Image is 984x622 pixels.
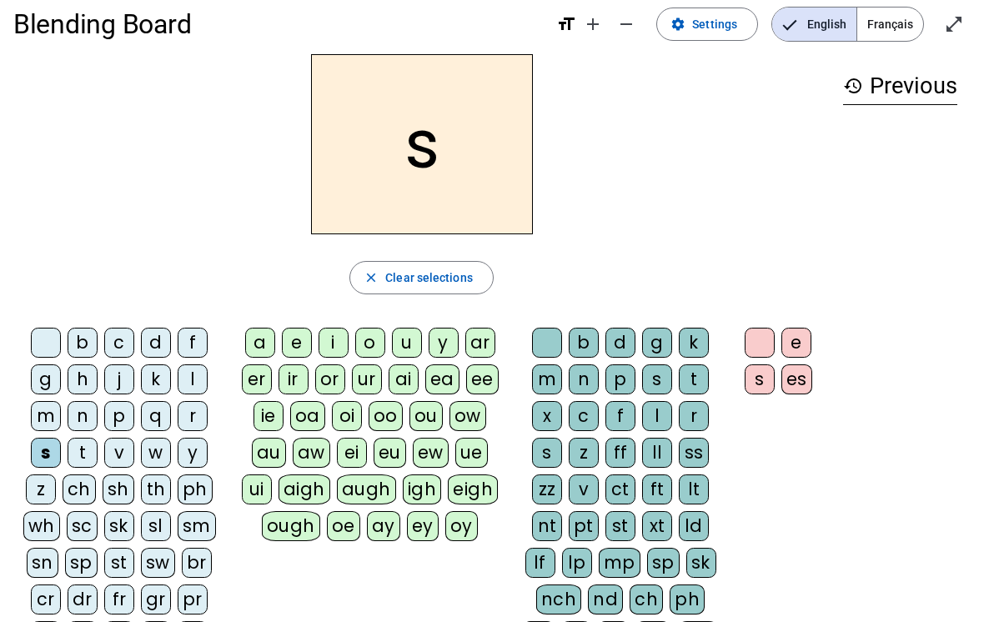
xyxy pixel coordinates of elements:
[429,328,459,358] div: y
[23,511,60,541] div: wh
[605,511,635,541] div: st
[532,364,562,394] div: m
[104,364,134,394] div: j
[65,548,98,578] div: sp
[413,438,449,468] div: ew
[449,401,486,431] div: ow
[576,8,610,41] button: Increase font size
[293,438,330,468] div: aw
[466,364,499,394] div: ee
[31,401,61,431] div: m
[364,270,379,285] mat-icon: close
[279,474,330,504] div: aigh
[679,328,709,358] div: k
[532,474,562,504] div: zz
[178,584,208,614] div: pr
[349,261,494,294] button: Clear selections
[31,438,61,468] div: s
[465,328,495,358] div: ar
[262,511,320,541] div: ough
[31,364,61,394] div: g
[141,548,175,578] div: sw
[327,511,360,541] div: oe
[68,438,98,468] div: t
[647,548,680,578] div: sp
[103,474,134,504] div: sh
[656,8,758,41] button: Settings
[679,511,709,541] div: ld
[556,14,576,34] mat-icon: format_size
[679,438,709,468] div: ss
[771,7,924,42] mat-button-toggle-group: Language selection
[679,364,709,394] div: t
[182,548,212,578] div: br
[562,548,592,578] div: lp
[569,438,599,468] div: z
[68,584,98,614] div: dr
[178,328,208,358] div: f
[843,68,957,105] h3: Previous
[425,364,459,394] div: ea
[679,474,709,504] div: lt
[68,364,98,394] div: h
[569,474,599,504] div: v
[588,584,623,614] div: nd
[692,14,737,34] span: Settings
[104,584,134,614] div: fr
[141,401,171,431] div: q
[616,14,636,34] mat-icon: remove
[642,438,672,468] div: ll
[67,511,98,541] div: sc
[642,364,672,394] div: s
[532,511,562,541] div: nt
[31,584,61,614] div: cr
[141,584,171,614] div: gr
[569,364,599,394] div: n
[290,401,325,431] div: oa
[141,438,171,468] div: w
[141,328,171,358] div: d
[245,328,275,358] div: a
[525,548,555,578] div: lf
[68,401,98,431] div: n
[407,511,439,541] div: ey
[605,364,635,394] div: p
[337,474,396,504] div: augh
[937,8,971,41] button: Enter full screen
[282,328,312,358] div: e
[355,328,385,358] div: o
[141,474,171,504] div: th
[772,8,856,41] span: English
[448,474,498,504] div: eigh
[642,401,672,431] div: l
[532,438,562,468] div: s
[679,401,709,431] div: r
[642,511,672,541] div: xt
[352,364,382,394] div: ur
[599,548,640,578] div: mp
[445,511,478,541] div: oy
[536,584,582,614] div: nch
[392,328,422,358] div: u
[319,328,349,358] div: i
[670,17,685,32] mat-icon: settings
[610,8,643,41] button: Decrease font size
[252,438,286,468] div: au
[369,401,403,431] div: oo
[745,364,775,394] div: s
[104,548,134,578] div: st
[605,474,635,504] div: ct
[178,401,208,431] div: r
[781,364,812,394] div: es
[385,268,473,288] span: Clear selections
[642,474,672,504] div: ft
[403,474,442,504] div: igh
[389,364,419,394] div: ai
[455,438,488,468] div: ue
[642,328,672,358] div: g
[254,401,284,431] div: ie
[26,474,56,504] div: z
[104,328,134,358] div: c
[532,401,562,431] div: x
[605,328,635,358] div: d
